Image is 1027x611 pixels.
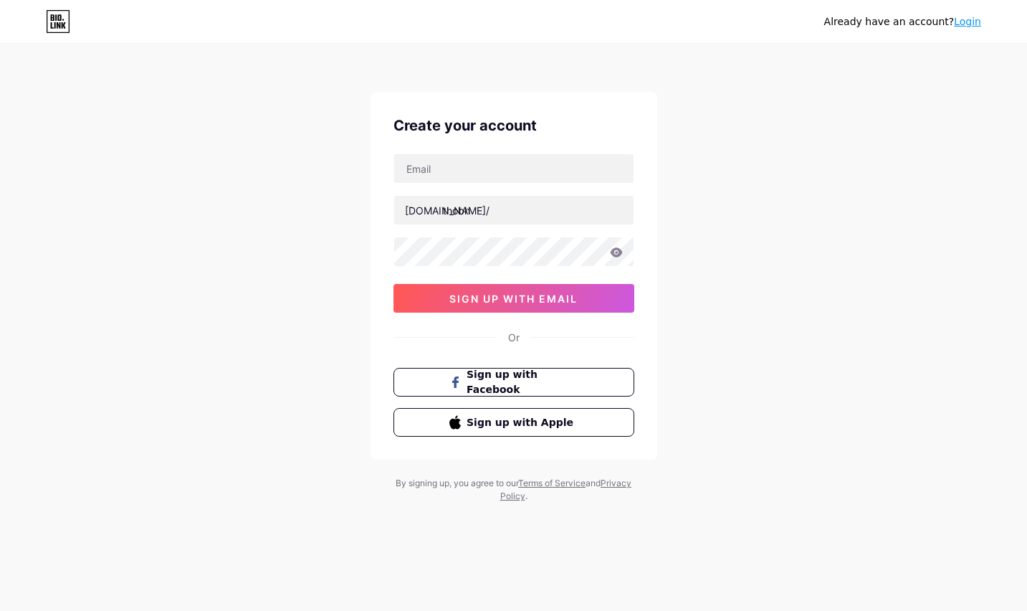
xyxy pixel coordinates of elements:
[392,477,636,503] div: By signing up, you agree to our and .
[393,115,634,136] div: Create your account
[393,408,634,437] button: Sign up with Apple
[954,16,981,27] a: Login
[508,330,520,345] div: Or
[405,203,489,218] div: [DOMAIN_NAME]/
[394,196,634,224] input: username
[467,415,578,430] span: Sign up with Apple
[393,284,634,313] button: sign up with email
[467,367,578,397] span: Sign up with Facebook
[393,368,634,397] button: Sign up with Facebook
[449,293,578,305] span: sign up with email
[394,154,634,183] input: Email
[518,478,586,488] a: Terms of Service
[824,14,981,29] div: Already have an account?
